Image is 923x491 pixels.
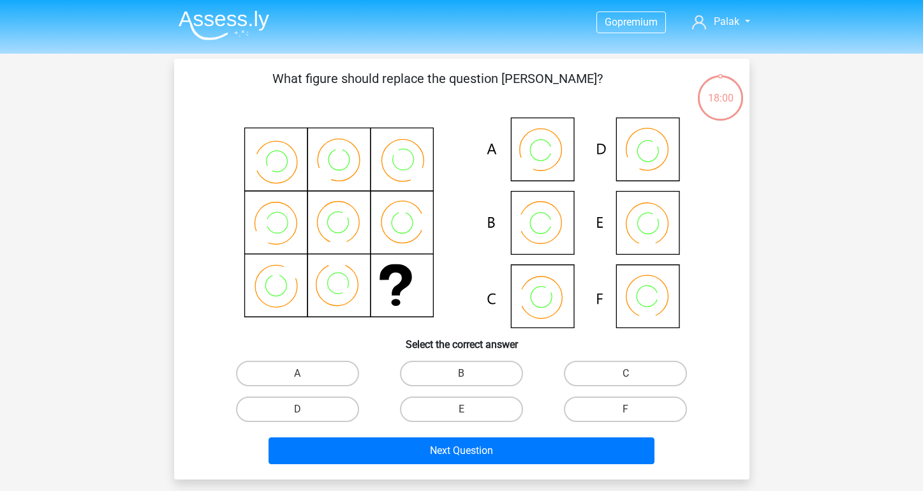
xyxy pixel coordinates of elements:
[687,14,755,29] a: Palak
[564,361,687,386] label: C
[597,13,665,31] a: Gopremium
[605,16,617,28] span: Go
[617,16,658,28] span: premium
[269,437,654,464] button: Next Question
[195,69,681,107] p: What figure should replace the question [PERSON_NAME]?
[400,397,523,422] label: E
[714,15,739,27] span: Palak
[195,328,729,351] h6: Select the correct answer
[236,361,359,386] label: A
[236,397,359,422] label: D
[697,74,744,106] div: 18:00
[564,397,687,422] label: F
[179,10,269,40] img: Assessly
[400,361,523,386] label: B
